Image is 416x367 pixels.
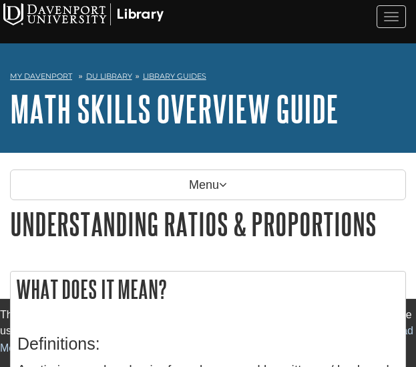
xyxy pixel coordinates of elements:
[11,272,405,307] h2: What does it mean?
[3,3,164,25] img: Davenport University Logo
[86,71,132,81] a: DU Library
[10,207,406,241] h1: Understanding Ratios & Proportions
[143,71,206,81] a: Library Guides
[10,169,406,200] p: Menu
[10,88,339,129] a: Math Skills Overview Guide
[10,71,72,82] a: My Davenport
[17,334,399,354] h3: Definitions:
